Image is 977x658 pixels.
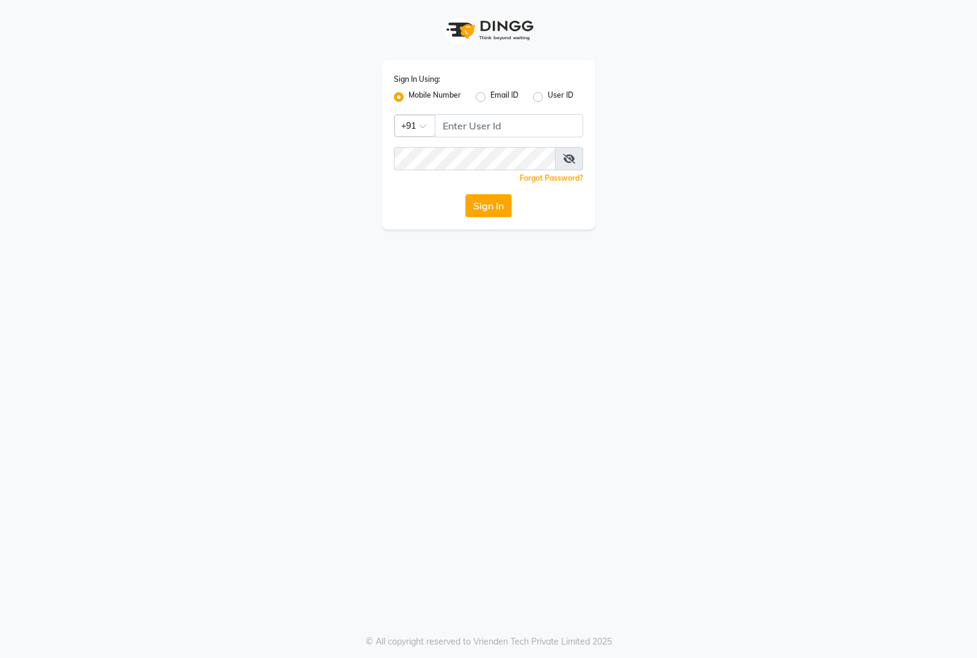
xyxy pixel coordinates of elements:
label: Mobile Number [409,90,461,104]
input: Username [435,114,583,137]
input: Username [394,147,556,170]
label: User ID [548,90,573,104]
img: logo1.svg [440,12,537,48]
a: Forgot Password? [520,173,583,183]
label: Sign In Using: [394,74,440,85]
label: Email ID [490,90,518,104]
button: Sign In [465,194,512,217]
